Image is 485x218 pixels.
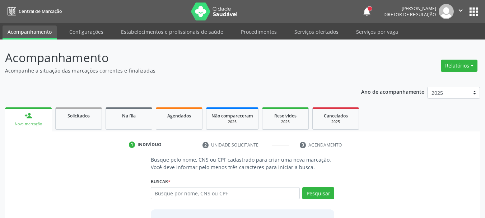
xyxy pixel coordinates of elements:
[67,113,90,119] span: Solicitados
[167,113,191,119] span: Agendados
[129,142,135,148] div: 1
[441,60,477,72] button: Relatórios
[236,25,282,38] a: Procedimentos
[351,25,403,38] a: Serviços por vaga
[64,25,108,38] a: Configurações
[274,113,297,119] span: Resolvidos
[5,5,62,17] a: Central de Marcação
[24,112,32,120] div: person_add
[439,4,454,19] img: img
[151,176,171,187] label: Buscar
[318,119,354,125] div: 2025
[454,4,467,19] button: 
[211,113,253,119] span: Não compareceram
[151,187,300,199] input: Busque por nome, CNS ou CPF
[211,119,253,125] div: 2025
[289,25,344,38] a: Serviços ofertados
[19,8,62,14] span: Central de Marcação
[383,11,436,18] span: Diretor de regulação
[457,6,465,14] i: 
[324,113,348,119] span: Cancelados
[3,25,57,40] a: Acompanhamento
[116,25,228,38] a: Estabelecimentos e profissionais de saúde
[267,119,303,125] div: 2025
[302,187,334,199] button: Pesquisar
[467,5,480,18] button: apps
[10,121,47,127] div: Nova marcação
[5,49,337,67] p: Acompanhamento
[137,142,162,148] div: Indivíduo
[361,87,425,96] p: Ano de acompanhamento
[151,156,335,171] p: Busque pelo nome, CNS ou CPF cadastrado para criar uma nova marcação. Você deve informar pelo men...
[5,67,337,74] p: Acompanhe a situação das marcações correntes e finalizadas
[362,6,372,17] button: notifications
[122,113,136,119] span: Na fila
[383,5,436,11] div: [PERSON_NAME]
